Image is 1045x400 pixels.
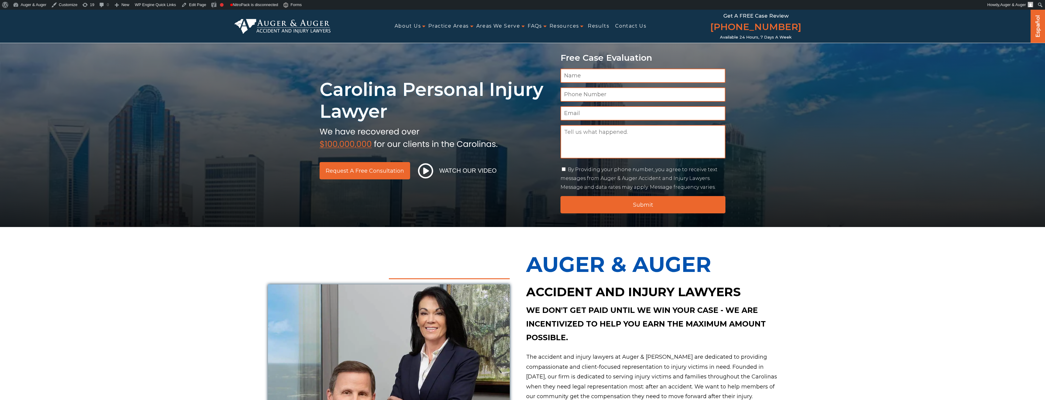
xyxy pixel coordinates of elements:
[320,125,498,148] img: sub text
[220,3,224,7] div: Focus keyphrase not set
[416,163,499,179] button: Watch Our Video
[615,19,646,33] a: Contact Us
[560,69,725,83] input: Name
[1033,9,1043,41] a: Español
[723,13,789,19] span: Get a FREE Case Review
[326,168,404,174] span: Request a Free Consultation
[560,167,718,190] label: By Providing your phone number, you agree to receive text messages from Auger & Auger Accident an...
[560,53,725,63] p: Free Case Evaluation
[428,19,469,33] a: Practice Areas
[476,19,520,33] a: Areas We Serve
[526,283,777,300] h2: Accident and Injury Lawyers
[528,19,542,33] a: FAQs
[526,303,777,344] p: We don't get paid until we win your case - we are incentivized to help you earn the maximum amoun...
[560,87,725,102] input: Phone Number
[320,79,553,122] h1: Carolina Personal Injury Lawyer
[550,19,579,33] span: Resources
[560,196,725,213] input: Submit
[720,35,792,40] span: Available 24 Hours, 7 Days a Week
[588,19,609,33] a: Results
[1000,2,1026,7] span: Auger & Auger
[320,162,410,179] a: Request a Free Consultation
[395,19,421,33] span: About Us
[710,20,801,35] a: [PHONE_NUMBER]
[526,245,777,283] p: Auger & Auger
[235,19,331,33] img: Auger & Auger Accident and Injury Lawyers Logo
[560,106,725,120] input: Email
